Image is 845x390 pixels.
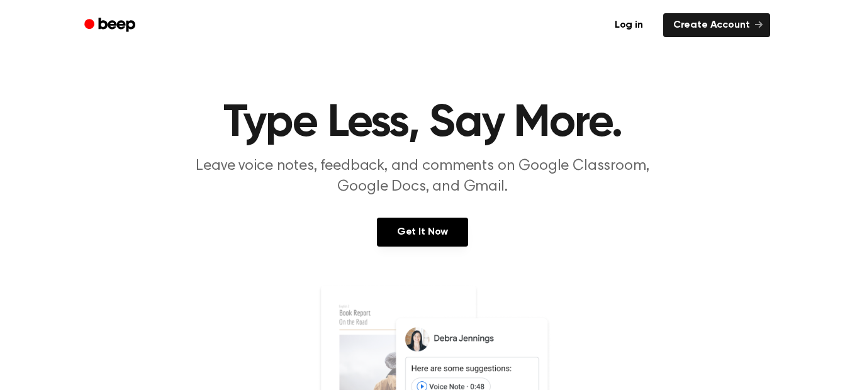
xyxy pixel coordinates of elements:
[101,101,745,146] h1: Type Less, Say More.
[663,13,770,37] a: Create Account
[377,218,468,247] a: Get It Now
[602,11,656,40] a: Log in
[181,156,664,198] p: Leave voice notes, feedback, and comments on Google Classroom, Google Docs, and Gmail.
[76,13,147,38] a: Beep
